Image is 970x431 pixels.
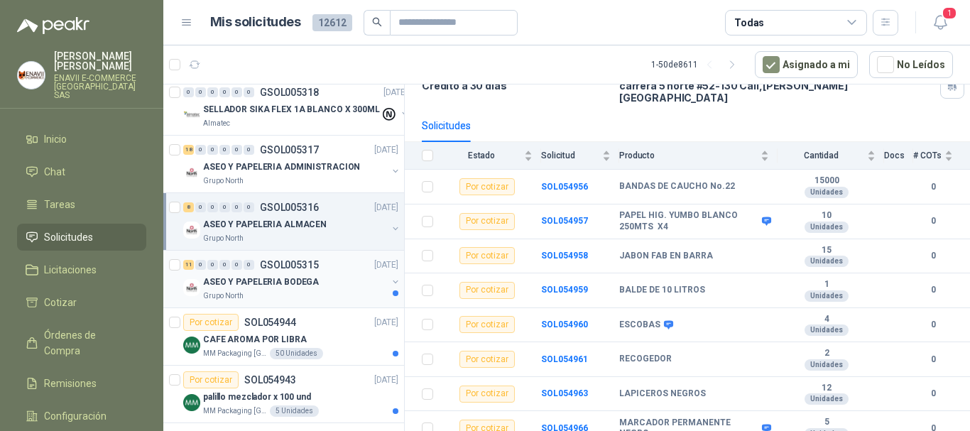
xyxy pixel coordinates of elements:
b: 12 [778,383,876,394]
p: ENAVII E-COMMERCE [GEOGRAPHIC_DATA] SAS [54,74,146,99]
button: Asignado a mi [755,51,858,78]
div: Solicitudes [422,118,471,133]
p: SOL054943 [244,375,296,385]
div: Unidades [805,393,849,405]
a: Solicitudes [17,224,146,251]
p: Crédito a 30 días [422,80,608,92]
div: 8 [183,202,194,212]
img: Company Logo [183,337,200,354]
span: Tareas [44,197,75,212]
p: GSOL005315 [260,260,319,270]
a: SOL054959 [541,285,588,295]
a: Órdenes de Compra [17,322,146,364]
div: 0 [195,202,206,212]
p: SOL054944 [244,317,296,327]
div: Unidades [805,187,849,198]
b: 2 [778,348,876,359]
div: 1 - 50 de 8611 [651,53,743,76]
div: 0 [207,260,218,270]
p: Grupo North [203,233,244,244]
p: [DATE] [374,143,398,157]
b: 10 [778,210,876,222]
span: 12612 [312,14,352,31]
p: MM Packaging [GEOGRAPHIC_DATA] [203,348,267,359]
span: Inicio [44,131,67,147]
a: Por cotizarSOL054943[DATE] Company Logopalillo mezclador x 100 undMM Packaging [GEOGRAPHIC_DATA]5... [163,366,404,423]
div: Unidades [805,324,849,336]
div: Por cotizar [459,247,515,264]
p: Grupo North [203,290,244,302]
div: 50 Unidades [270,348,323,359]
img: Company Logo [183,164,200,181]
div: Unidades [805,222,849,233]
div: 0 [231,202,242,212]
p: GSOL005316 [260,202,319,212]
span: Estado [442,151,521,160]
div: 0 [244,260,254,270]
span: 1 [942,6,957,20]
b: PAPEL HIG. YUMBO BLANCO 250MTS X4 [619,210,758,232]
th: Docs [884,142,913,170]
a: 8 0 0 0 0 0 GSOL005316[DATE] Company LogoASEO Y PAPELERIA ALMACENGrupo North [183,199,401,244]
div: 0 [219,260,230,270]
div: 0 [244,87,254,97]
img: Company Logo [183,222,200,239]
div: Unidades [805,359,849,371]
div: Por cotizar [459,386,515,403]
b: SOL054960 [541,320,588,329]
div: 0 [183,87,194,97]
div: Unidades [805,256,849,267]
p: palillo mezclador x 100 und [203,391,311,404]
span: search [372,17,382,27]
span: Configuración [44,408,107,424]
a: Cotizar [17,289,146,316]
div: Por cotizar [459,178,515,195]
span: Cotizar [44,295,77,310]
p: [DATE] [383,86,408,99]
th: Cantidad [778,142,884,170]
p: Almatec [203,118,230,129]
a: SOL054963 [541,388,588,398]
img: Company Logo [183,279,200,296]
div: 0 [244,145,254,155]
th: Estado [442,142,541,170]
p: SELLADOR SIKA FLEX 1A BLANCO X 300ML [203,103,380,116]
b: 0 [913,318,953,332]
a: Configuración [17,403,146,430]
img: Company Logo [18,62,45,89]
div: Por cotizar [459,351,515,368]
button: No Leídos [869,51,953,78]
th: Solicitud [541,142,619,170]
b: SOL054957 [541,216,588,226]
div: 0 [207,87,218,97]
b: 4 [778,314,876,325]
p: CAFE AROMA POR LIBRA [203,333,307,347]
span: Chat [44,164,65,180]
p: [DATE] [374,258,398,272]
b: 0 [913,214,953,228]
a: SOL054956 [541,182,588,192]
span: Licitaciones [44,262,97,278]
a: Chat [17,158,146,185]
div: 11 [183,260,194,270]
b: 15 [778,245,876,256]
p: ASEO Y PAPELERIA BODEGA [203,275,319,289]
b: SOL054958 [541,251,588,261]
button: 1 [927,10,953,36]
img: Logo peakr [17,17,89,34]
a: Licitaciones [17,256,146,283]
th: Producto [619,142,778,170]
div: 5 Unidades [270,405,319,417]
b: 15000 [778,175,876,187]
img: Company Logo [183,107,200,124]
p: [DATE] [374,316,398,329]
div: 0 [195,260,206,270]
div: 0 [219,87,230,97]
b: 5 [778,417,876,428]
span: Cantidad [778,151,864,160]
b: 0 [913,387,953,400]
div: 18 [183,145,194,155]
a: SOL054961 [541,354,588,364]
div: 0 [231,260,242,270]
